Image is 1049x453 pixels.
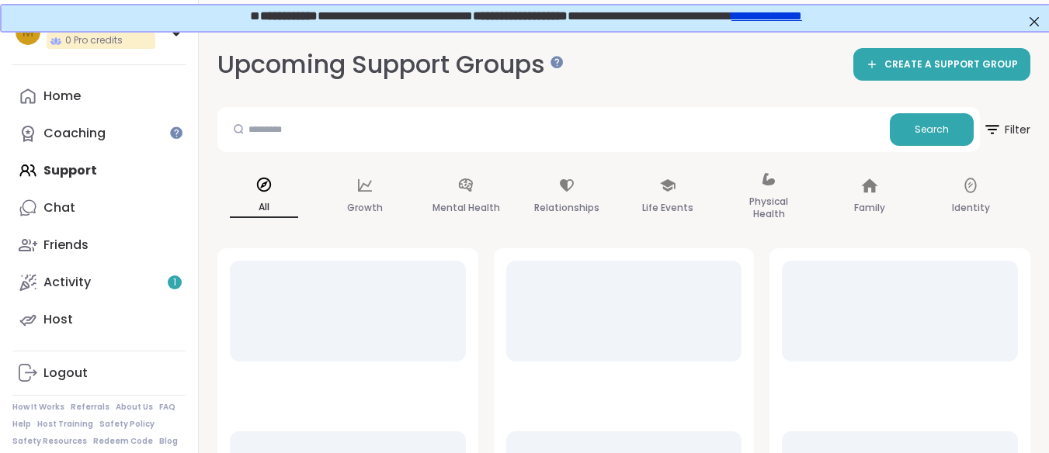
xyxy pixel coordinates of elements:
iframe: Spotlight [551,56,563,68]
div: Friends [43,237,89,254]
a: Activity1 [12,264,186,301]
div: Host [43,311,73,328]
p: Mental Health [432,199,500,217]
button: Filter [983,107,1030,152]
h2: Upcoming Support Groups [217,47,557,82]
a: Logout [12,354,186,392]
div: Logout [43,365,88,382]
a: CREATE A SUPPORT GROUP [853,48,1030,81]
a: Help [12,419,31,430]
p: Family [854,199,885,217]
a: Redeem Code [93,436,153,447]
a: Home [12,78,186,115]
a: Host [12,301,186,338]
div: Activity [43,274,91,291]
p: Identity [952,199,990,217]
a: Friends [12,226,186,264]
span: Filter [983,111,1030,148]
span: 1 [173,276,176,289]
p: All [230,198,298,218]
p: Relationships [534,199,599,217]
a: Host Training [37,419,93,430]
p: Growth [347,199,383,217]
a: About Us [116,402,153,413]
a: Chat [12,189,186,226]
div: Home [43,88,81,105]
button: Search [890,113,974,146]
a: Safety Resources [12,436,87,447]
a: Referrals [71,402,109,413]
a: Safety Policy [99,419,155,430]
a: Coaching [12,115,186,152]
iframe: Spotlight [170,126,182,139]
span: Search [915,123,949,137]
div: Coaching [43,125,106,142]
a: Blog [159,436,178,447]
a: FAQ [159,402,175,413]
p: Physical Health [735,192,803,223]
span: 0 Pro credits [65,34,123,47]
a: How It Works [12,402,64,413]
p: Life Events [642,199,693,217]
div: Chat [43,199,75,216]
span: CREATE A SUPPORT GROUP [884,58,1018,71]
